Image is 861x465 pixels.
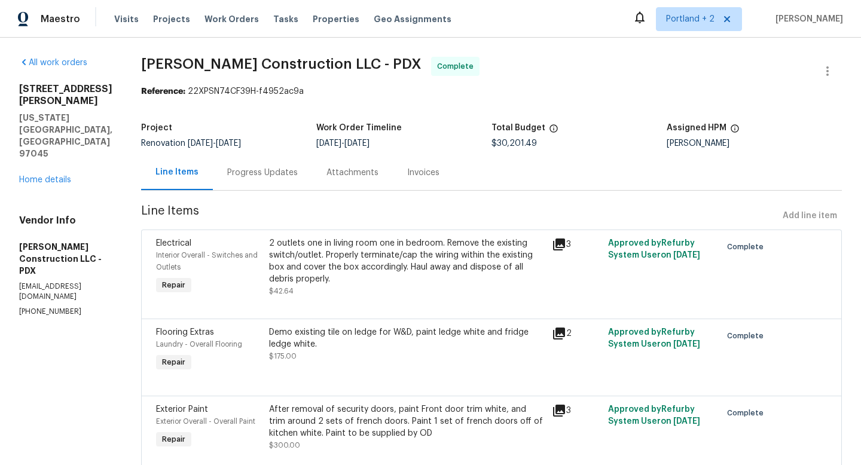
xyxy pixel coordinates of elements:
span: Exterior Paint [156,405,208,414]
span: [DATE] [316,139,341,148]
h4: Vendor Info [19,215,112,227]
div: Progress Updates [227,167,298,179]
span: [PERSON_NAME] [771,13,843,25]
span: Repair [157,433,190,445]
span: Exterior Overall - Overall Paint [156,418,255,425]
h2: [STREET_ADDRESS][PERSON_NAME] [19,83,112,107]
span: Repair [157,356,190,368]
div: After removal of security doors, paint Front door trim white, and trim around 2 sets of french do... [269,403,545,439]
div: 2 outlets one in living room one in bedroom. Remove the existing switch/outlet. Properly terminat... [269,237,545,285]
span: [DATE] [216,139,241,148]
span: Work Orders [204,13,259,25]
span: Properties [313,13,359,25]
b: Reference: [141,87,185,96]
h5: Total Budget [491,124,545,132]
span: Complete [727,407,768,419]
span: [DATE] [188,139,213,148]
span: Complete [727,241,768,253]
div: Attachments [326,167,378,179]
span: Laundry - Overall Flooring [156,341,242,348]
h5: [PERSON_NAME] Construction LLC - PDX [19,241,112,277]
span: Approved by Refurby System User on [608,239,700,259]
div: 2 [552,326,601,341]
div: [PERSON_NAME] [667,139,842,148]
div: Demo existing tile on ledge for W&D, paint ledge white and fridge ledge white. [269,326,545,350]
span: The total cost of line items that have been proposed by Opendoor. This sum includes line items th... [549,124,558,139]
span: Portland + 2 [666,13,715,25]
span: Approved by Refurby System User on [608,328,700,348]
span: Complete [437,60,478,72]
span: Renovation [141,139,241,148]
p: [PHONE_NUMBER] [19,307,112,317]
span: [DATE] [673,417,700,426]
span: - [316,139,370,148]
span: Visits [114,13,139,25]
span: $300.00 [269,442,300,449]
span: - [188,139,241,148]
span: The hpm assigned to this work order. [730,124,740,139]
span: [DATE] [673,251,700,259]
span: Tasks [273,15,298,23]
span: Geo Assignments [374,13,451,25]
h5: Work Order Timeline [316,124,402,132]
div: 22XPSN74CF39H-f4952ac9a [141,85,842,97]
a: All work orders [19,59,87,67]
span: Complete [727,330,768,342]
span: Flooring Extras [156,328,214,336]
span: Repair [157,279,190,291]
span: Maestro [41,13,80,25]
span: Approved by Refurby System User on [608,405,700,426]
span: $30,201.49 [491,139,537,148]
span: [PERSON_NAME] Construction LLC - PDX [141,57,422,71]
h5: Project [141,124,172,132]
span: Projects [153,13,190,25]
span: Line Items [141,205,778,227]
a: Home details [19,176,71,184]
div: Invoices [407,167,439,179]
div: 3 [552,403,601,418]
div: 3 [552,237,601,252]
span: [DATE] [673,340,700,348]
span: [DATE] [344,139,370,148]
h5: Assigned HPM [667,124,726,132]
span: $175.00 [269,353,297,360]
p: [EMAIL_ADDRESS][DOMAIN_NAME] [19,282,112,302]
span: Electrical [156,239,191,247]
div: Line Items [155,166,199,178]
h5: [US_STATE][GEOGRAPHIC_DATA], [GEOGRAPHIC_DATA] 97045 [19,112,112,160]
span: Interior Overall - Switches and Outlets [156,252,258,271]
span: $42.64 [269,287,294,295]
